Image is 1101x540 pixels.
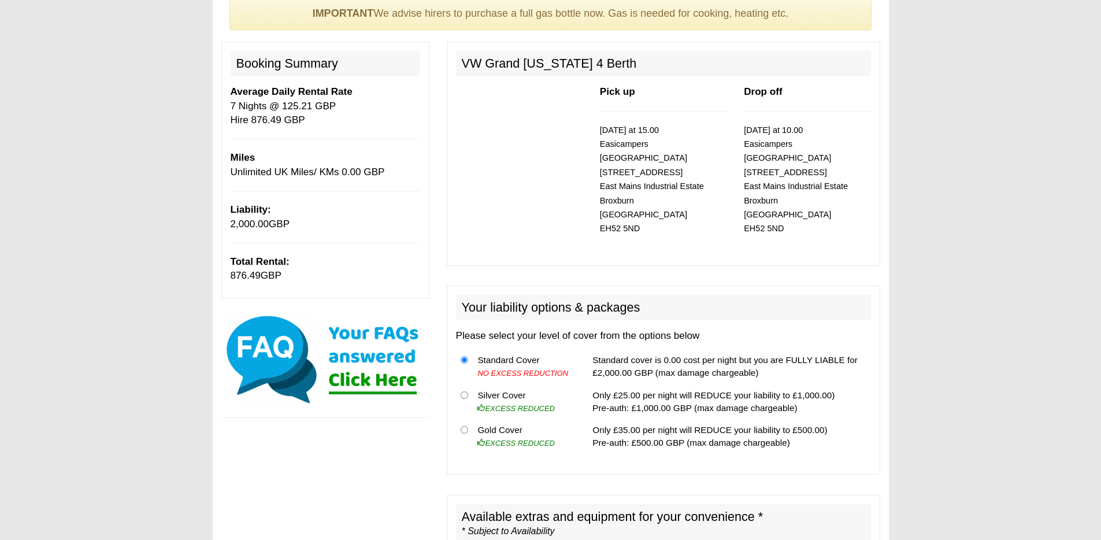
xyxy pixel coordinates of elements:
td: Standard cover is 0.00 cost per night but you are FULLY LIABLE for £2,000.00 GBP (max damage char... [588,349,870,384]
td: Gold Cover [473,419,576,454]
p: GBP [231,203,420,231]
h2: Your liability options & packages [456,295,871,320]
b: Drop off [744,86,782,97]
b: Pick up [600,86,635,97]
b: Liability: [231,204,271,215]
p: Please select your level of cover from the options below [456,329,871,343]
b: Average Daily Rental Rate [231,86,353,97]
p: 7 Nights @ 125.21 GBP Hire 876.49 GBP [231,85,420,127]
td: Only £25.00 per night will REDUCE your liability to £1,000.00) Pre-auth: £1,000.00 GBP (max damag... [588,384,870,419]
b: Total Rental: [231,256,290,267]
img: Click here for our most common FAQs [221,313,429,406]
p: Unlimited UK Miles/ KMs 0.00 GBP [231,151,420,179]
i: NO EXCESS REDUCTION [477,369,568,378]
h2: VW Grand [US_STATE] 4 Berth [456,51,871,76]
small: [DATE] at 10.00 Easicampers [GEOGRAPHIC_DATA] [STREET_ADDRESS] East Mains Industrial Estate Broxb... [744,125,848,234]
td: Silver Cover [473,384,576,419]
span: 876.49 [231,270,261,281]
h2: Booking Summary [231,51,420,76]
i: EXCESS REDUCED [477,439,555,447]
td: Only £35.00 per night will REDUCE your liability to £500.00) Pre-auth: £500.00 GBP (max damage ch... [588,419,870,454]
p: GBP [231,255,420,283]
td: Standard Cover [473,349,576,384]
i: * Subject to Availability [462,526,555,536]
span: 2,000.00 [231,219,269,230]
strong: IMPORTANT [313,8,374,19]
b: Miles [231,152,255,163]
small: [DATE] at 15.00 Easicampers [GEOGRAPHIC_DATA] [STREET_ADDRESS] East Mains Industrial Estate Broxb... [600,125,704,234]
i: EXCESS REDUCED [477,404,555,413]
